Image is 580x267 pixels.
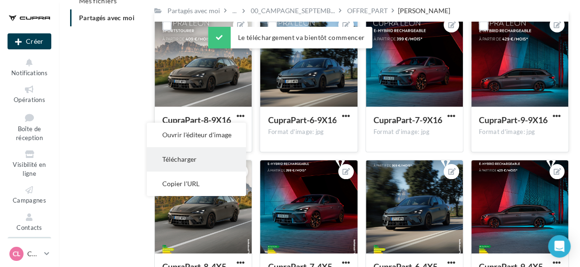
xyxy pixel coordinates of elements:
div: OFFRE_PART [347,6,387,16]
span: CupraPart-8-9X16 [162,115,231,125]
button: Ouvrir l'éditeur d'image [147,123,246,147]
a: CL CUPRA Laon [8,245,51,263]
span: Boîte de réception [16,125,43,141]
span: Opérations [14,96,45,103]
a: Boîte de réception [8,110,51,144]
span: CL [13,249,20,259]
a: Campagnes [8,183,51,206]
div: Partagés avec moi [167,6,220,16]
div: Le téléchargement va bientôt commencer [208,27,372,48]
span: CupraPart-7-9X16 [373,115,442,125]
span: 00_CAMPAGNE_SEPTEMB... [251,6,335,16]
div: Format d'image: jpg [479,128,561,136]
span: Partagés avec moi [79,14,135,22]
a: Visibilité en ligne [8,147,51,179]
div: ... [230,4,238,17]
button: Copier l'URL [147,172,246,196]
div: [PERSON_NAME] [397,6,450,16]
span: CupraPart-6-9X16 [268,115,336,125]
button: Télécharger [147,147,246,172]
div: Format d'image: jpg [268,128,350,136]
span: Visibilité en ligne [13,161,46,177]
span: Notifications [11,69,48,77]
p: CUPRA Laon [27,249,40,259]
span: Campagnes [13,196,46,204]
a: Contacts [8,210,51,233]
a: Médiathèque [8,237,51,260]
button: Créer [8,33,51,49]
div: Open Intercom Messenger [548,235,571,258]
div: Format d'image: jpg [373,128,455,136]
a: Opérations [8,82,51,105]
div: Nouvelle campagne [8,33,51,49]
span: Contacts [16,224,42,231]
span: CupraPart-9-9X16 [479,115,548,125]
button: Notifications [8,55,51,79]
